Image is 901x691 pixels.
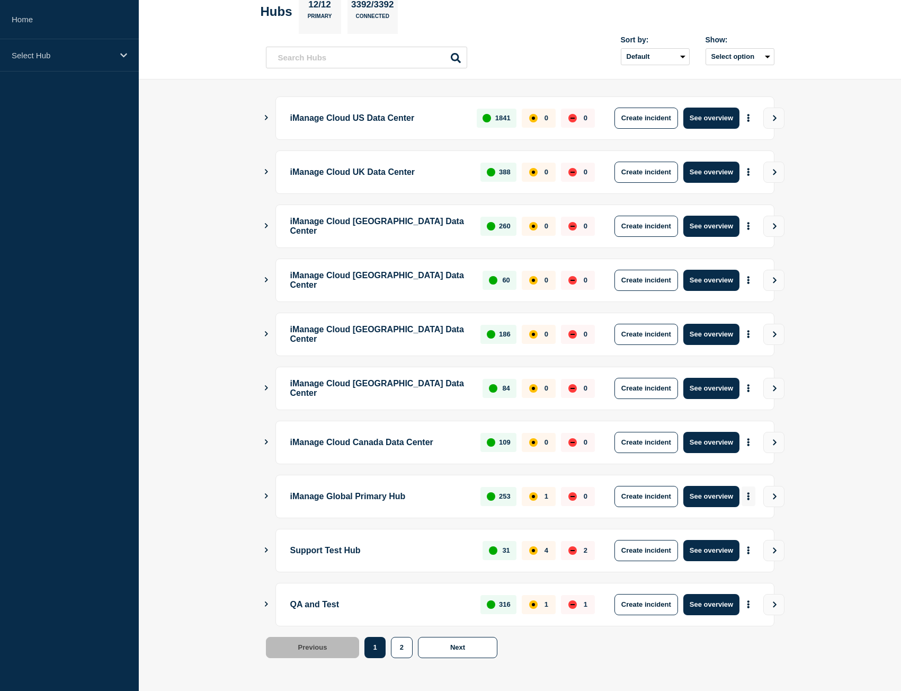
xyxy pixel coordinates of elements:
[763,594,784,615] button: View
[584,600,587,608] p: 1
[614,216,678,237] button: Create incident
[487,168,495,176] div: up
[264,168,269,176] button: Show Connected Hubs
[290,270,471,291] p: iManage Cloud [GEOGRAPHIC_DATA] Data Center
[568,330,577,339] div: down
[545,222,548,230] p: 0
[298,643,327,651] span: Previous
[499,600,511,608] p: 316
[683,216,739,237] button: See overview
[614,162,678,183] button: Create incident
[614,432,678,453] button: Create incident
[568,384,577,393] div: down
[763,324,784,345] button: View
[545,384,548,392] p: 0
[290,540,471,561] p: Support Test Hub
[308,13,332,24] p: Primary
[584,276,587,284] p: 0
[529,384,538,393] div: affected
[742,162,755,182] button: More actions
[621,36,690,44] div: Sort by:
[529,114,538,122] div: affected
[568,546,577,555] div: down
[568,114,577,122] div: down
[499,222,511,230] p: 260
[418,637,497,658] button: Next
[742,108,755,128] button: More actions
[264,546,269,554] button: Show Connected Hubs
[290,486,469,507] p: iManage Global Primary Hub
[614,486,678,507] button: Create incident
[529,492,538,501] div: affected
[614,324,678,345] button: Create incident
[499,330,511,338] p: 186
[763,216,784,237] button: View
[264,222,269,230] button: Show Connected Hubs
[487,600,495,609] div: up
[290,162,469,183] p: iManage Cloud UK Data Center
[264,384,269,392] button: Show Connected Hubs
[614,378,678,399] button: Create incident
[499,168,511,176] p: 388
[568,276,577,285] div: down
[487,492,495,501] div: up
[742,270,755,290] button: More actions
[683,594,739,615] button: See overview
[290,378,471,399] p: iManage Cloud [GEOGRAPHIC_DATA] Data Center
[584,438,587,446] p: 0
[545,276,548,284] p: 0
[391,637,413,658] button: 2
[742,541,755,560] button: More actions
[545,114,548,122] p: 0
[483,114,491,122] div: up
[584,114,587,122] p: 0
[683,324,739,345] button: See overview
[261,4,292,19] h2: Hubs
[12,51,113,60] p: Select Hub
[489,546,497,555] div: up
[584,222,587,230] p: 0
[290,108,465,129] p: iManage Cloud US Data Center
[529,276,538,285] div: affected
[763,378,784,399] button: View
[487,330,495,339] div: up
[529,600,538,609] div: affected
[264,114,269,122] button: Show Connected Hubs
[499,438,511,446] p: 109
[545,168,548,176] p: 0
[568,168,577,176] div: down
[683,270,739,291] button: See overview
[502,276,510,284] p: 60
[529,222,538,231] div: affected
[706,48,774,65] button: Select option
[584,384,587,392] p: 0
[545,330,548,338] p: 0
[264,600,269,608] button: Show Connected Hubs
[683,162,739,183] button: See overview
[266,637,360,658] button: Previous
[742,378,755,398] button: More actions
[290,594,469,615] p: QA and Test
[614,108,678,129] button: Create incident
[502,384,510,392] p: 84
[529,546,538,555] div: affected
[621,48,690,65] select: Sort by
[489,384,497,393] div: up
[356,13,389,24] p: Connected
[763,486,784,507] button: View
[545,546,548,554] p: 4
[584,168,587,176] p: 0
[502,546,510,554] p: 31
[706,36,774,44] div: Show:
[742,216,755,236] button: More actions
[499,492,511,500] p: 253
[568,222,577,231] div: down
[742,324,755,344] button: More actions
[683,540,739,561] button: See overview
[450,643,465,651] span: Next
[763,162,784,183] button: View
[545,492,548,500] p: 1
[487,438,495,447] div: up
[264,330,269,338] button: Show Connected Hubs
[545,438,548,446] p: 0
